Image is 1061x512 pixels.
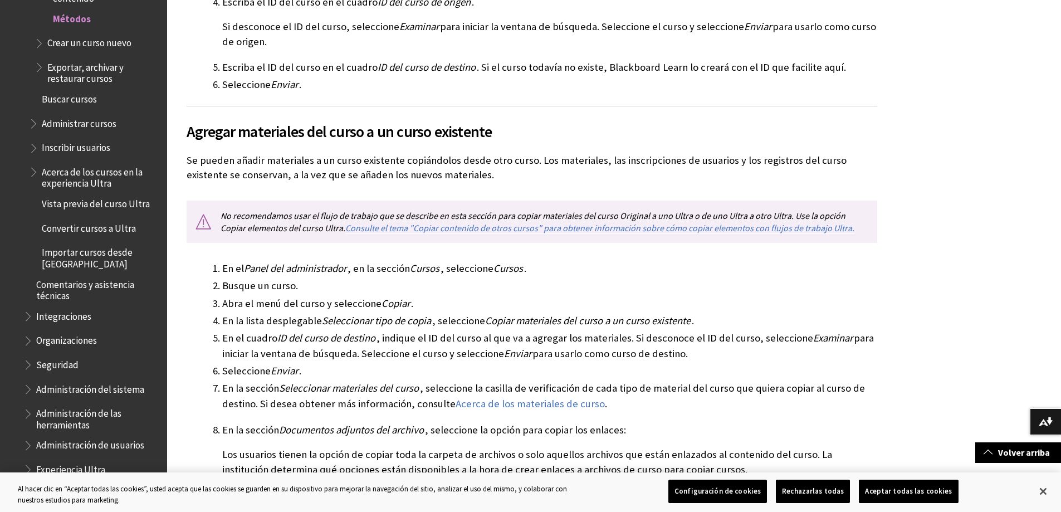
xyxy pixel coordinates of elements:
[485,314,691,327] span: Copiar materiales del curso a un curso existente
[222,261,877,276] li: En el , en la sección , seleccione .
[279,382,419,394] span: Seleccionar materiales del curso
[36,331,97,347] span: Organizaciones
[42,114,116,129] span: Administrar cursos
[222,296,877,311] li: Abra el menú del curso y seleccione .
[277,331,375,344] span: ID del curso de destino
[859,480,958,503] button: Aceptar todas las cookies
[456,397,605,411] a: Acerca de los materiales de curso
[399,20,439,33] span: Examinar
[222,278,877,294] li: Busque un curso.
[222,19,877,48] p: Si desconoce el ID del curso, seleccione para iniciar la ventana de búsqueda. Seleccione el curso...
[36,355,79,370] span: Seguridad
[222,313,877,329] li: En la lista desplegable , seleccione .
[53,9,91,25] span: Métodos
[222,363,877,379] li: Seleccione .
[279,423,424,436] span: Documentos adjuntos del archivo
[493,262,523,275] span: Cursos
[1031,479,1055,504] button: Cerrar
[36,307,91,322] span: Integraciones
[345,222,854,234] a: Consulte el tema "Copiar contenido de otros cursos" para obtener información sobre cómo copiar el...
[222,447,877,476] p: Los usuarios tienen la opción de copiar toda la carpeta de archivos o solo aquellos archivos que ...
[47,34,131,49] span: Crear un curso nuevo
[187,153,877,182] p: Se pueden añadir materiales a un curso existente copiándolos desde otro curso. Los materiales, la...
[18,484,584,505] div: Al hacer clic en “Aceptar todas las cookies”, usted acepta que las cookies se guarden en su dispo...
[504,347,531,360] span: Enviar
[42,219,136,234] span: Convertir cursos a Ultra
[244,262,346,275] span: Panel del administrador
[378,61,476,74] span: ID del curso de destino
[42,194,150,209] span: Vista previa del curso Ultra
[322,314,431,327] span: Seleccionar tipo de copia
[36,275,159,301] span: Comentarios y asistencia técnicas
[36,436,144,451] span: Administración de usuarios
[36,460,105,475] span: Experiencia Ultra
[42,243,159,270] span: Importar cursos desde [GEOGRAPHIC_DATA]
[776,480,850,503] button: Rechazarlas todas
[187,201,877,243] p: No recomendamos usar el flujo de trabajo que se describe en esta sección para copiar materiales d...
[271,78,298,91] span: Enviar
[42,139,110,154] span: Inscribir usuarios
[382,297,410,310] span: Copiar
[42,90,97,105] span: Buscar cursos
[47,58,159,84] span: Exportar, archivar y restaurar cursos
[222,381,877,412] li: En la sección , seleccione la casilla de verificación de cada tipo de material del curso que quie...
[42,163,159,189] span: Acerca de los cursos en la experiencia Ultra
[668,480,767,503] button: Configuración de cookies
[271,364,298,377] span: Enviar
[36,380,144,395] span: Administración del sistema
[813,331,853,344] span: Examinar
[187,106,877,143] h2: Agregar materiales del curso a un curso existente
[222,77,877,92] li: Seleccione .
[744,20,771,33] span: Enviar
[975,442,1061,463] a: Volver arriba
[36,404,159,431] span: Administración de las herramientas
[222,423,877,437] p: En la sección , seleccione la opción para copiar los enlaces:
[410,262,439,275] span: Cursos
[222,330,877,362] li: En el cuadro , indique el ID del curso al que va a agregar los materiales. Si desconoce el ID del...
[222,60,877,75] li: Escriba el ID del curso en el cuadro . Si el curso todavía no existe, Blackboard Learn lo creará ...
